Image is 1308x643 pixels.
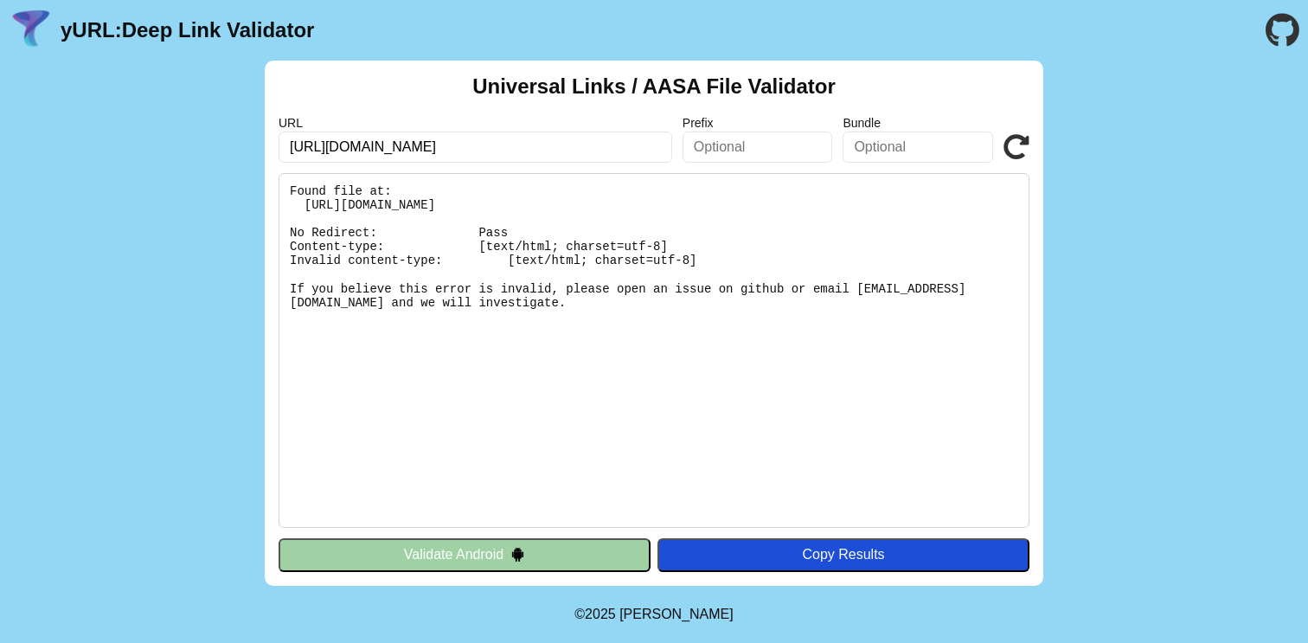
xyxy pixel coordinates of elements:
span: 2025 [585,607,616,621]
input: Optional [683,132,833,163]
footer: © [574,586,733,643]
a: Michael Ibragimchayev's Personal Site [619,607,734,621]
input: Optional [843,132,993,163]
label: Bundle [843,116,993,130]
a: yURL:Deep Link Validator [61,18,314,42]
label: Prefix [683,116,833,130]
img: droidIcon.svg [510,547,525,562]
label: URL [279,116,672,130]
pre: Found file at: [URL][DOMAIN_NAME] No Redirect: Pass Content-type: [text/html; charset=utf-8] Inva... [279,173,1029,528]
button: Validate Android [279,538,651,571]
div: Copy Results [666,547,1021,563]
img: yURL Logo [9,8,54,53]
input: Required [279,132,672,163]
button: Copy Results [657,538,1029,571]
h2: Universal Links / AASA File Validator [472,74,836,99]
